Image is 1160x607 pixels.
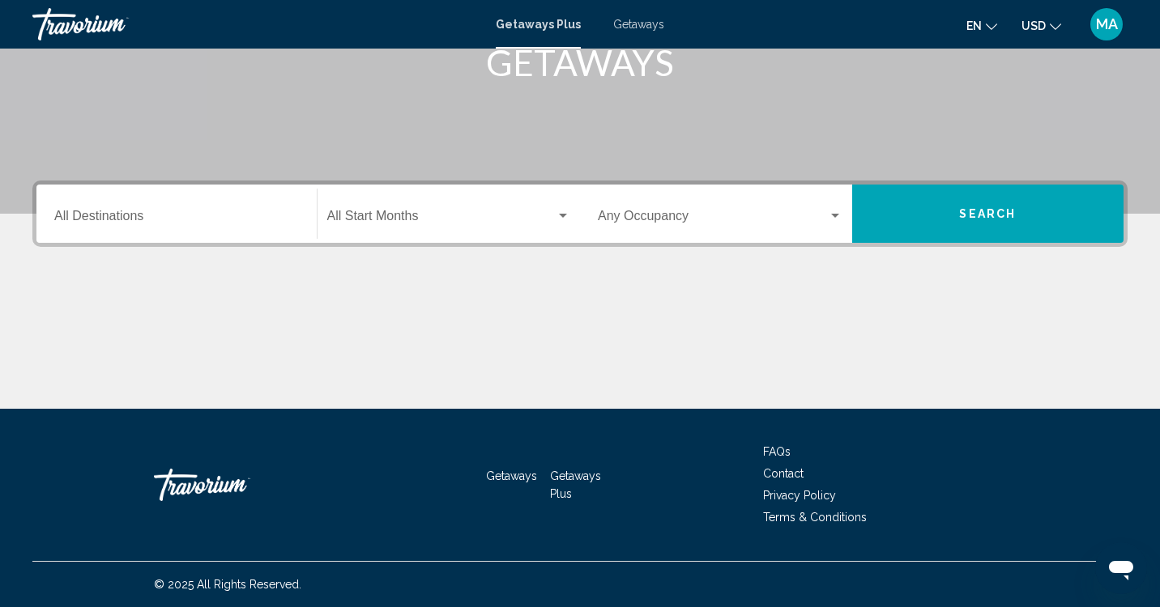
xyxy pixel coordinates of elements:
button: Search [852,185,1124,243]
a: FAQs [763,445,791,458]
a: Getaways [613,18,664,31]
div: Search widget [36,185,1124,243]
a: Travorium [32,8,480,40]
a: Travorium [154,461,316,509]
span: USD [1021,19,1046,32]
a: Terms & Conditions [763,511,867,524]
a: Getaways Plus [550,469,601,500]
span: Search [959,208,1016,221]
button: Change currency [1021,14,1061,37]
a: Getaways Plus [496,18,581,31]
button: Change language [966,14,997,37]
a: Contact [763,467,804,480]
span: MA [1096,16,1118,32]
span: © 2025 All Rights Reserved. [154,578,301,591]
a: Getaways [486,469,537,482]
iframe: Bouton de lancement de la fenêtre de messagerie [1095,542,1147,594]
span: en [966,19,982,32]
button: User Menu [1085,7,1128,41]
a: Privacy Policy [763,489,836,502]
